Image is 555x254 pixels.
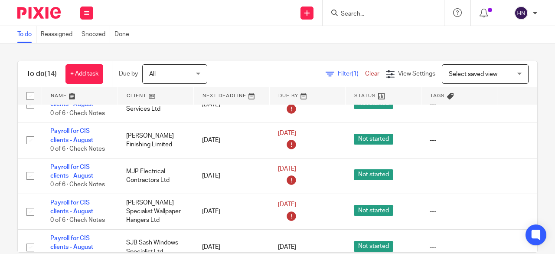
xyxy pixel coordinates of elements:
[338,71,365,77] span: Filter
[50,200,93,214] a: Payroll for CIS clients - August
[50,128,93,143] a: Payroll for CIS clients - August
[118,194,193,229] td: [PERSON_NAME] Specialist Wallpaper Hangers Ltd
[354,134,393,145] span: Not started
[45,70,57,77] span: (14)
[193,194,269,229] td: [DATE]
[50,110,105,116] span: 0 of 6 · Check Notes
[149,71,156,77] span: All
[17,7,61,19] img: Pixie
[193,122,269,158] td: [DATE]
[354,205,393,216] span: Not started
[118,158,193,194] td: MJP Electrical Contractors Ltd
[65,64,103,84] a: + Add task
[114,26,134,43] a: Done
[50,218,105,224] span: 0 of 6 · Check Notes
[430,136,488,145] div: ---
[398,71,435,77] span: View Settings
[50,146,105,152] span: 0 of 6 · Check Notes
[514,6,528,20] img: svg%3E
[340,10,418,18] input: Search
[50,181,105,188] span: 0 of 6 · Check Notes
[430,207,488,216] div: ---
[193,158,269,194] td: [DATE]
[430,172,488,180] div: ---
[278,244,296,250] span: [DATE]
[119,69,138,78] p: Due by
[118,122,193,158] td: [PERSON_NAME] Finishing Limited
[278,201,296,208] span: [DATE]
[50,164,93,179] a: Payroll for CIS clients - August
[430,243,488,251] div: ---
[449,71,497,77] span: Select saved view
[82,26,110,43] a: Snoozed
[354,241,393,252] span: Not started
[352,71,359,77] span: (1)
[365,71,379,77] a: Clear
[354,169,393,180] span: Not started
[278,166,296,172] span: [DATE]
[430,93,445,98] span: Tags
[17,26,36,43] a: To do
[41,26,77,43] a: Reassigned
[50,235,93,250] a: Payroll for CIS clients - August
[278,130,296,136] span: [DATE]
[26,69,57,79] h1: To do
